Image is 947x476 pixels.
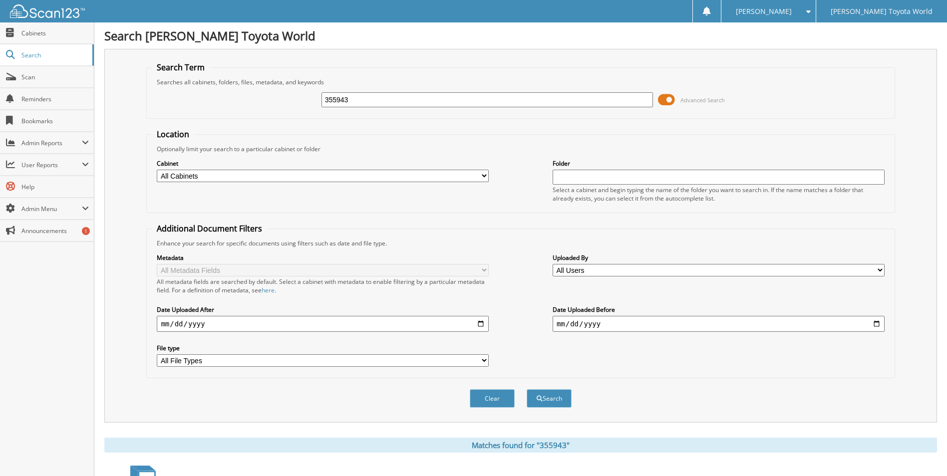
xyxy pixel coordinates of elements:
span: Announcements [21,227,89,235]
span: Reminders [21,95,89,103]
legend: Search Term [152,62,210,73]
input: start [157,316,489,332]
div: All metadata fields are searched by default. Select a cabinet with metadata to enable filtering b... [157,277,489,294]
label: Date Uploaded After [157,305,489,314]
span: Advanced Search [680,96,725,104]
span: [PERSON_NAME] Toyota World [831,8,933,14]
label: Uploaded By [553,253,885,262]
span: Scan [21,73,89,81]
label: Date Uploaded Before [553,305,885,314]
a: here [262,286,275,294]
div: Optionally limit your search to a particular cabinet or folder [152,145,889,153]
legend: Location [152,129,194,140]
span: Search [21,51,87,59]
label: File type [157,344,489,352]
span: Help [21,183,89,191]
button: Search [527,389,572,408]
span: Bookmarks [21,117,89,125]
label: Cabinet [157,159,489,168]
img: scan123-logo-white.svg [10,4,85,18]
span: User Reports [21,161,82,169]
div: Enhance your search for specific documents using filters such as date and file type. [152,239,889,247]
div: Select a cabinet and begin typing the name of the folder you want to search in. If the name match... [553,186,885,203]
span: Cabinets [21,29,89,37]
span: Admin Menu [21,205,82,213]
label: Folder [553,159,885,168]
h1: Search [PERSON_NAME] Toyota World [104,27,937,44]
button: Clear [470,389,515,408]
div: Searches all cabinets, folders, files, metadata, and keywords [152,78,889,86]
div: 1 [82,227,90,235]
div: Matches found for "355943" [104,438,937,453]
span: [PERSON_NAME] [736,8,792,14]
input: end [553,316,885,332]
legend: Additional Document Filters [152,223,267,234]
span: Admin Reports [21,139,82,147]
label: Metadata [157,253,489,262]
